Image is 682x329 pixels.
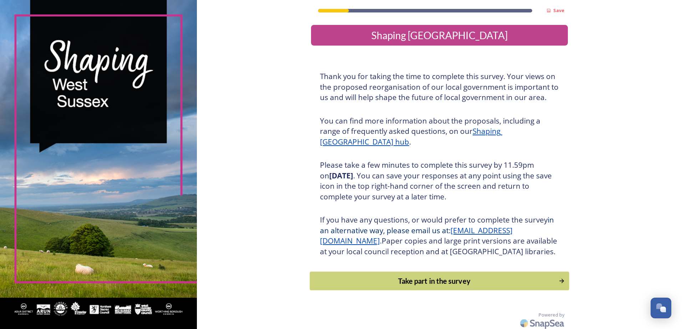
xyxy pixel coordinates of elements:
h3: If you have any questions, or would prefer to complete the survey Paper copies and large print ve... [320,215,559,257]
button: Continue [310,272,569,291]
span: Powered by [539,312,564,318]
div: Shaping [GEOGRAPHIC_DATA] [314,28,565,43]
h3: Thank you for taking the time to complete this survey. Your views on the proposed reorganisation ... [320,71,559,103]
button: Open Chat [651,298,671,318]
h3: You can find more information about the proposals, including a range of frequently asked question... [320,116,559,147]
span: in an alternative way, please email us at: [320,215,556,235]
a: [EMAIL_ADDRESS][DOMAIN_NAME] [320,225,513,246]
a: Shaping [GEOGRAPHIC_DATA] hub [320,126,502,147]
h3: Please take a few minutes to complete this survey by 11.59pm on . You can save your responses at ... [320,160,559,202]
strong: [DATE] [329,171,353,181]
span: . [380,236,382,246]
strong: Save [553,7,564,14]
div: Take part in the survey [314,276,555,286]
